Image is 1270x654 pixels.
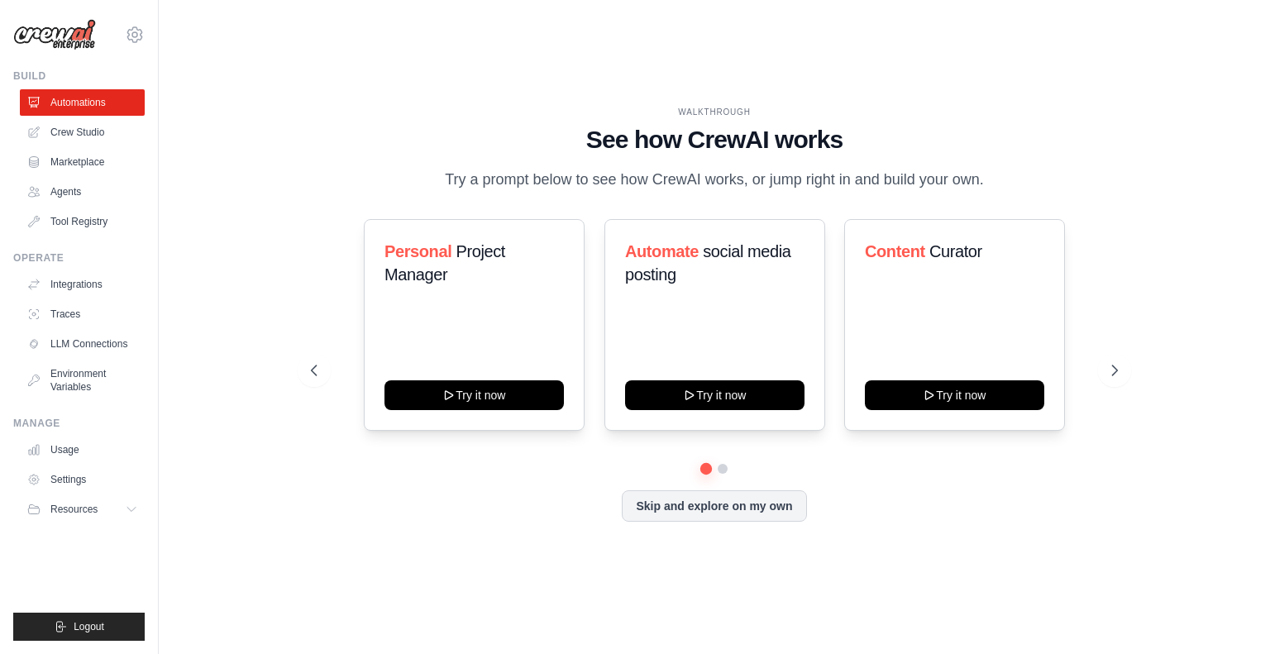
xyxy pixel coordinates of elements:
[311,106,1118,118] div: WALKTHROUGH
[929,242,982,260] span: Curator
[13,251,145,265] div: Operate
[384,242,451,260] span: Personal
[74,620,104,633] span: Logout
[622,490,806,522] button: Skip and explore on my own
[865,380,1044,410] button: Try it now
[625,380,804,410] button: Try it now
[50,503,98,516] span: Resources
[13,69,145,83] div: Build
[311,125,1118,155] h1: See how CrewAI works
[20,208,145,235] a: Tool Registry
[20,437,145,463] a: Usage
[20,119,145,146] a: Crew Studio
[20,301,145,327] a: Traces
[625,242,791,284] span: social media posting
[384,242,505,284] span: Project Manager
[865,242,925,260] span: Content
[20,179,145,205] a: Agents
[20,149,145,175] a: Marketplace
[20,89,145,116] a: Automations
[384,380,564,410] button: Try it now
[20,466,145,493] a: Settings
[20,496,145,523] button: Resources
[437,168,992,192] p: Try a prompt below to see how CrewAI works, or jump right in and build your own.
[13,417,145,430] div: Manage
[13,19,96,50] img: Logo
[20,271,145,298] a: Integrations
[20,360,145,400] a: Environment Variables
[20,331,145,357] a: LLM Connections
[13,613,145,641] button: Logout
[625,242,699,260] span: Automate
